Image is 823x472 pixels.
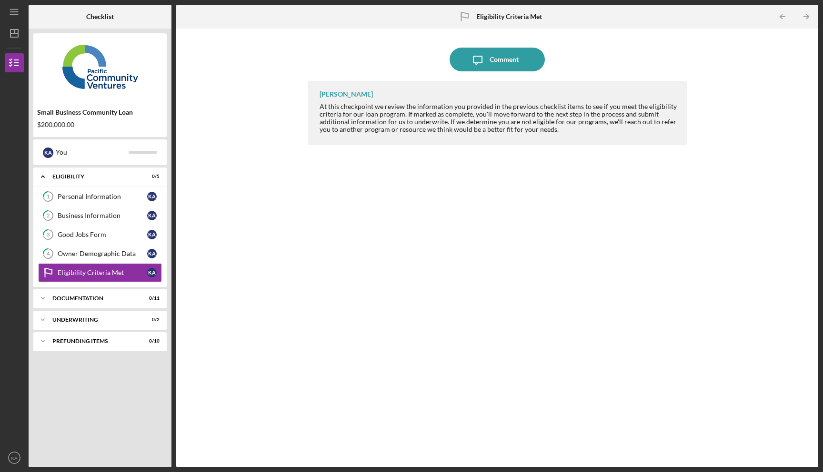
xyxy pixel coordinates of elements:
[52,295,136,301] div: Documentation
[58,212,147,219] div: Business Information
[52,174,136,179] div: Eligibility
[37,108,163,116] div: Small Business Community Loan
[38,206,162,225] a: 2Business InformationKA
[58,269,147,276] div: Eligibility Criteria Met
[38,187,162,206] a: 1Personal InformationKA
[86,13,114,20] b: Checklist
[58,231,147,238] div: Good Jobs Form
[320,103,678,133] div: At this checkpoint we review the information you provided in the previous checklist items to see ...
[147,192,157,201] div: K A
[52,338,136,344] div: Prefunding Items
[47,251,50,257] tspan: 4
[142,174,160,179] div: 0 / 5
[47,194,50,200] tspan: 1
[5,448,24,467] button: KA
[142,295,160,301] div: 0 / 11
[147,268,157,277] div: K A
[38,244,162,263] a: 4Owner Demographic DataKA
[490,48,519,71] div: Comment
[147,249,157,258] div: K A
[43,147,53,158] div: K A
[142,338,160,344] div: 0 / 10
[320,90,373,98] div: [PERSON_NAME]
[38,263,162,282] a: Eligibility Criteria MetKA
[58,250,147,257] div: Owner Demographic Data
[58,193,147,200] div: Personal Information
[56,144,129,160] div: You
[47,232,50,238] tspan: 3
[33,38,167,95] img: Product logo
[142,317,160,323] div: 0 / 2
[476,13,542,20] b: Eligibility Criteria Met
[450,48,545,71] button: Comment
[147,230,157,239] div: K A
[38,225,162,244] a: 3Good Jobs FormKA
[11,455,18,461] text: KA
[52,317,136,323] div: Underwriting
[147,211,157,220] div: K A
[47,213,50,219] tspan: 2
[37,121,163,128] div: $200,000.00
